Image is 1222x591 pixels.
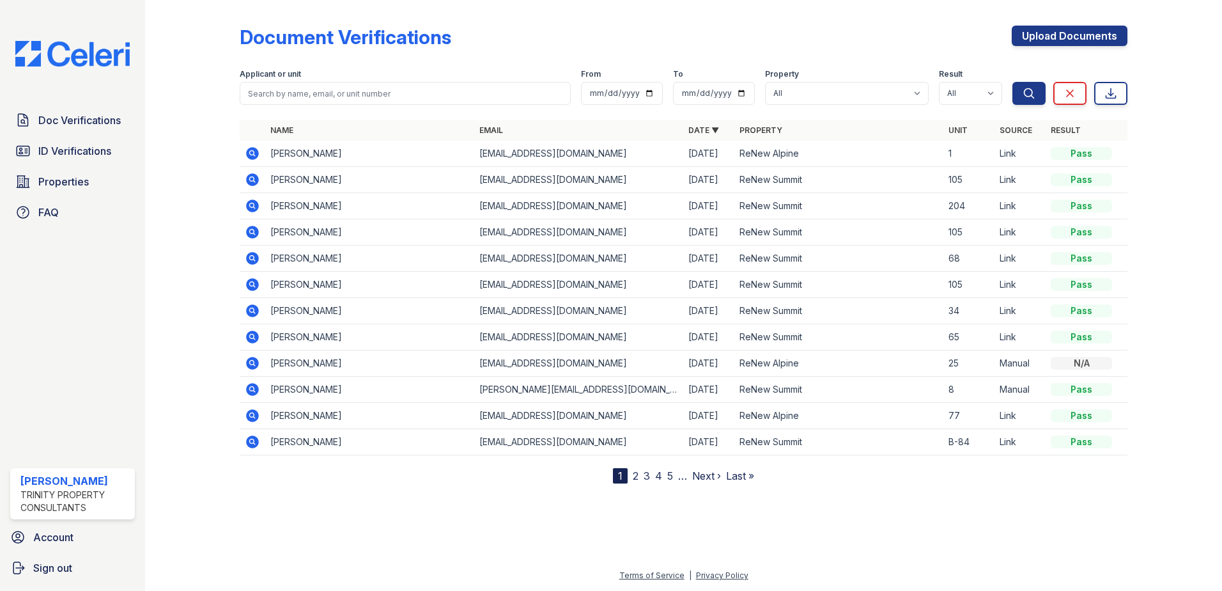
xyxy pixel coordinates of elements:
[734,219,943,246] td: ReNew Summit
[726,469,754,482] a: Last »
[265,377,474,403] td: [PERSON_NAME]
[474,193,683,219] td: [EMAIL_ADDRESS][DOMAIN_NAME]
[1051,383,1112,396] div: Pass
[5,41,140,67] img: CE_Logo_Blue-a8612792a0a2168367f1c8372b55b34899dd931a85d93a1a3d3e32e68fde9ad4.png
[673,69,683,79] label: To
[1051,252,1112,265] div: Pass
[474,272,683,298] td: [EMAIL_ADDRESS][DOMAIN_NAME]
[613,468,628,484] div: 1
[38,174,89,189] span: Properties
[948,125,968,135] a: Unit
[474,351,683,377] td: [EMAIL_ADDRESS][DOMAIN_NAME]
[994,219,1046,246] td: Link
[939,69,963,79] label: Result
[1051,436,1112,448] div: Pass
[943,429,994,455] td: B-84
[678,468,687,484] span: …
[265,141,474,167] td: [PERSON_NAME]
[683,272,734,298] td: [DATE]
[479,125,503,135] a: Email
[943,193,994,219] td: 204
[5,524,140,550] a: Account
[683,351,734,377] td: [DATE]
[683,141,734,167] td: [DATE]
[270,125,293,135] a: Name
[474,403,683,429] td: [EMAIL_ADDRESS][DOMAIN_NAME]
[633,469,638,482] a: 2
[683,298,734,324] td: [DATE]
[1012,26,1127,46] a: Upload Documents
[943,219,994,246] td: 105
[265,272,474,298] td: [PERSON_NAME]
[689,571,692,580] div: |
[683,403,734,429] td: [DATE]
[474,246,683,272] td: [EMAIL_ADDRESS][DOMAIN_NAME]
[683,193,734,219] td: [DATE]
[734,141,943,167] td: ReNew Alpine
[10,138,135,164] a: ID Verifications
[688,125,719,135] a: Date ▼
[474,219,683,246] td: [EMAIL_ADDRESS][DOMAIN_NAME]
[5,555,140,581] a: Sign out
[10,107,135,133] a: Doc Verifications
[734,167,943,193] td: ReNew Summit
[265,246,474,272] td: [PERSON_NAME]
[10,200,135,225] a: FAQ
[1051,409,1112,422] div: Pass
[994,403,1046,429] td: Link
[265,429,474,455] td: [PERSON_NAME]
[1000,125,1032,135] a: Source
[734,403,943,429] td: ReNew Alpine
[1051,331,1112,343] div: Pass
[474,298,683,324] td: [EMAIL_ADDRESS][DOMAIN_NAME]
[474,377,683,403] td: [PERSON_NAME][EMAIL_ADDRESS][DOMAIN_NAME]
[265,298,474,324] td: [PERSON_NAME]
[943,351,994,377] td: 25
[1051,173,1112,186] div: Pass
[38,205,59,220] span: FAQ
[943,167,994,193] td: 105
[474,167,683,193] td: [EMAIL_ADDRESS][DOMAIN_NAME]
[734,377,943,403] td: ReNew Summit
[240,82,571,105] input: Search by name, email, or unit number
[943,272,994,298] td: 105
[1051,304,1112,317] div: Pass
[994,193,1046,219] td: Link
[683,246,734,272] td: [DATE]
[683,324,734,351] td: [DATE]
[1051,125,1081,135] a: Result
[265,193,474,219] td: [PERSON_NAME]
[692,469,721,482] a: Next ›
[265,167,474,193] td: [PERSON_NAME]
[20,473,130,489] div: [PERSON_NAME]
[994,141,1046,167] td: Link
[655,469,662,482] a: 4
[683,429,734,455] td: [DATE]
[734,246,943,272] td: ReNew Summit
[265,219,474,246] td: [PERSON_NAME]
[734,351,943,377] td: ReNew Alpine
[734,272,943,298] td: ReNew Summit
[994,272,1046,298] td: Link
[474,141,683,167] td: [EMAIL_ADDRESS][DOMAIN_NAME]
[765,69,799,79] label: Property
[644,469,650,482] a: 3
[739,125,782,135] a: Property
[994,246,1046,272] td: Link
[265,351,474,377] td: [PERSON_NAME]
[1051,357,1112,370] div: N/A
[683,167,734,193] td: [DATE]
[1051,147,1112,160] div: Pass
[943,324,994,351] td: 65
[667,469,673,482] a: 5
[10,169,135,194] a: Properties
[734,193,943,219] td: ReNew Summit
[696,571,748,580] a: Privacy Policy
[20,489,130,514] div: Trinity Property Consultants
[943,377,994,403] td: 8
[683,219,734,246] td: [DATE]
[943,246,994,272] td: 68
[943,298,994,324] td: 34
[33,530,73,545] span: Account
